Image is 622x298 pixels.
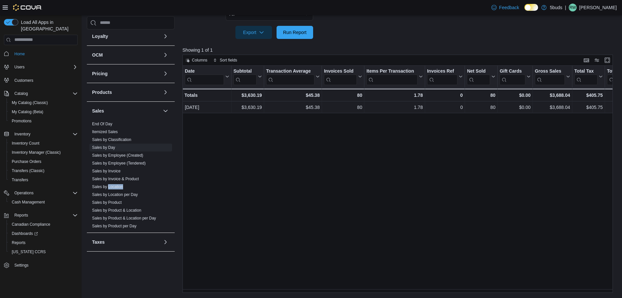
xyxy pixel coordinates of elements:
[7,139,80,148] button: Inventory Count
[7,175,80,184] button: Transfers
[1,211,80,220] button: Reports
[12,77,36,84] a: Customers
[162,238,169,246] button: Taxes
[9,117,34,125] a: Promotions
[266,68,320,85] button: Transaction Average
[9,230,40,237] a: Dashboards
[9,220,53,228] a: Canadian Compliance
[192,58,207,63] span: Columns
[92,153,143,158] span: Sales by Employee (Created)
[467,68,490,74] div: Net Sold
[9,108,46,116] a: My Catalog (Beta)
[467,68,490,85] div: Net Sold
[12,159,41,164] span: Purchase Orders
[7,220,80,229] button: Canadian Compliance
[92,200,122,205] a: Sales by Product
[1,89,80,98] button: Catalog
[12,240,25,245] span: Reports
[7,198,80,207] button: Cash Management
[582,56,590,64] button: Keyboard shortcuts
[12,50,27,58] a: Home
[87,120,175,233] div: Sales
[92,224,136,228] a: Sales by Product per Day
[12,109,43,114] span: My Catalog (Beta)
[12,63,27,71] button: Users
[92,130,118,134] a: Itemized Sales
[184,91,229,99] div: Totals
[183,56,210,64] button: Columns
[92,33,108,40] h3: Loyalty
[499,4,519,11] span: Feedback
[12,90,78,97] span: Catalog
[324,68,362,85] button: Invoices Sold
[1,188,80,198] button: Operations
[12,200,45,205] span: Cash Management
[535,68,565,85] div: Gross Sales
[14,51,25,57] span: Home
[7,148,80,157] button: Inventory Manager (Classic)
[162,32,169,40] button: Loyalty
[233,91,262,99] div: $3,630.19
[92,208,141,213] span: Sales by Product & Location
[14,263,28,268] span: Settings
[12,90,30,97] button: Catalog
[9,99,51,107] a: My Catalog (Classic)
[277,26,313,39] button: Run Report
[14,131,30,137] span: Inventory
[9,220,78,228] span: Canadian Compliance
[324,68,357,74] div: Invoices Sold
[92,216,156,220] a: Sales by Product & Location per Day
[185,68,224,74] div: Date
[12,50,78,58] span: Home
[4,46,78,287] nav: Complex example
[92,145,115,150] a: Sales by Day
[579,4,617,11] p: [PERSON_NAME]
[9,248,78,256] span: Washington CCRS
[9,239,28,247] a: Reports
[12,189,36,197] button: Operations
[185,68,224,85] div: Date
[233,68,257,85] div: Subtotal
[9,149,78,156] span: Inventory Manager (Classic)
[233,103,262,111] div: $3,630.19
[535,68,565,74] div: Gross Sales
[9,248,48,256] a: [US_STATE] CCRS
[211,56,240,64] button: Sort fields
[12,150,61,155] span: Inventory Manager (Classic)
[92,161,146,166] a: Sales by Employee (Tendered)
[92,216,156,221] span: Sales by Product & Location per Day
[9,167,78,175] span: Transfers (Classic)
[233,68,262,85] button: Subtotal
[427,68,457,74] div: Invoices Ref
[467,68,495,85] button: Net Sold
[500,68,525,85] div: Gift Card Sales
[92,168,120,174] span: Sales by Invoice
[9,149,63,156] a: Inventory Manager (Classic)
[324,91,362,99] div: 80
[9,139,78,147] span: Inventory Count
[12,130,33,138] button: Inventory
[524,4,538,11] input: Dark Mode
[9,158,78,166] span: Purchase Orders
[12,141,40,146] span: Inventory Count
[574,68,598,85] div: Total Tax
[92,108,160,114] button: Sales
[220,58,237,63] span: Sort fields
[92,192,138,197] span: Sales by Location per Day
[535,68,570,85] button: Gross Sales
[500,91,531,99] div: $0.00
[185,103,229,111] div: [DATE]
[500,68,531,85] button: Gift Cards
[324,68,357,85] div: Invoices Sold
[500,68,525,74] div: Gift Cards
[366,68,418,85] div: Items Per Transaction
[12,118,32,124] span: Promotions
[12,177,28,183] span: Transfers
[266,103,320,111] div: $45.38
[12,63,78,71] span: Users
[7,229,80,238] a: Dashboards
[92,239,160,245] button: Taxes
